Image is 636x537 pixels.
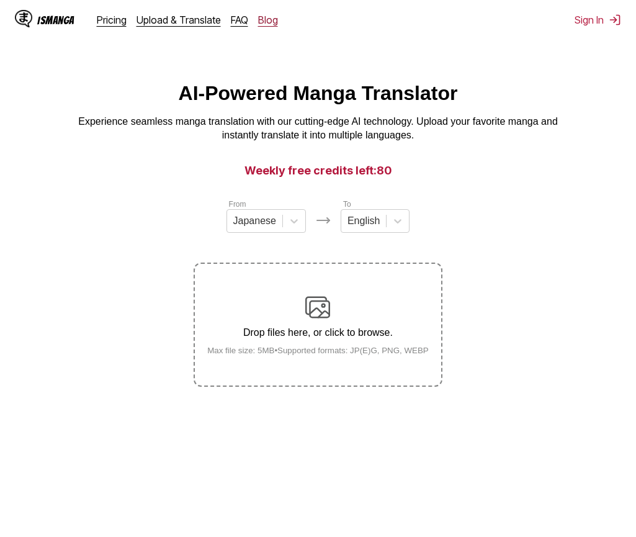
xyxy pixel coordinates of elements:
[37,14,74,26] span: IsManga
[316,213,331,228] img: Languages icon
[97,14,127,26] a: Pricing
[15,10,32,27] img: IsManga Logo
[377,164,392,177] span: 80
[231,14,248,26] a: FAQ
[575,14,621,26] button: Sign In
[244,164,377,177] span: Weekly free credits left:
[207,346,274,355] span: Max file size: 5MB
[243,327,393,338] span: Drop files here, or click to browse.
[229,200,246,209] span: From
[609,14,621,26] img: Sign out
[137,14,221,26] a: Upload & Translate
[343,200,351,209] span: To
[274,346,277,355] span: •
[78,116,558,140] span: Experience seamless manga translation with our cutting-edge AI technology. Upload your favorite m...
[258,14,278,26] a: Blog
[179,82,458,104] span: AI-Powered Manga Translator
[15,10,97,30] a: IsManga LogoIsManga
[575,14,604,26] span: Sign In
[277,346,429,355] span: Supported formats: JP(E)G, PNG, WEBP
